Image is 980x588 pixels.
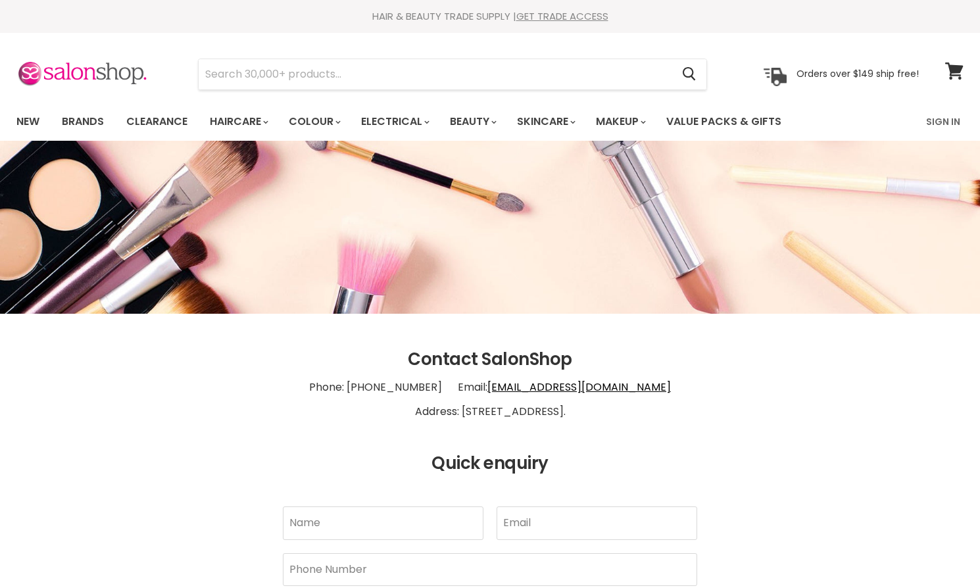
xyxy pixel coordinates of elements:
[918,108,968,135] a: Sign In
[7,103,855,141] ul: Main menu
[199,59,672,89] input: Search
[656,108,791,135] a: Value Packs & Gifts
[16,350,964,370] h2: Contact SalonShop
[16,454,964,474] h2: Quick enquiry
[507,108,583,135] a: Skincare
[516,9,608,23] a: GET TRADE ACCESS
[200,108,276,135] a: Haircare
[487,380,671,395] a: [EMAIL_ADDRESS][DOMAIN_NAME]
[52,108,114,135] a: Brands
[116,108,197,135] a: Clearance
[586,108,654,135] a: Makeup
[672,59,706,89] button: Search
[279,108,349,135] a: Colour
[7,108,49,135] a: New
[351,108,437,135] a: Electrical
[198,59,707,90] form: Product
[796,68,919,80] p: Orders over $149 ship free!
[16,370,964,430] p: Phone: [PHONE_NUMBER] Email: Address: [STREET_ADDRESS].
[440,108,504,135] a: Beauty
